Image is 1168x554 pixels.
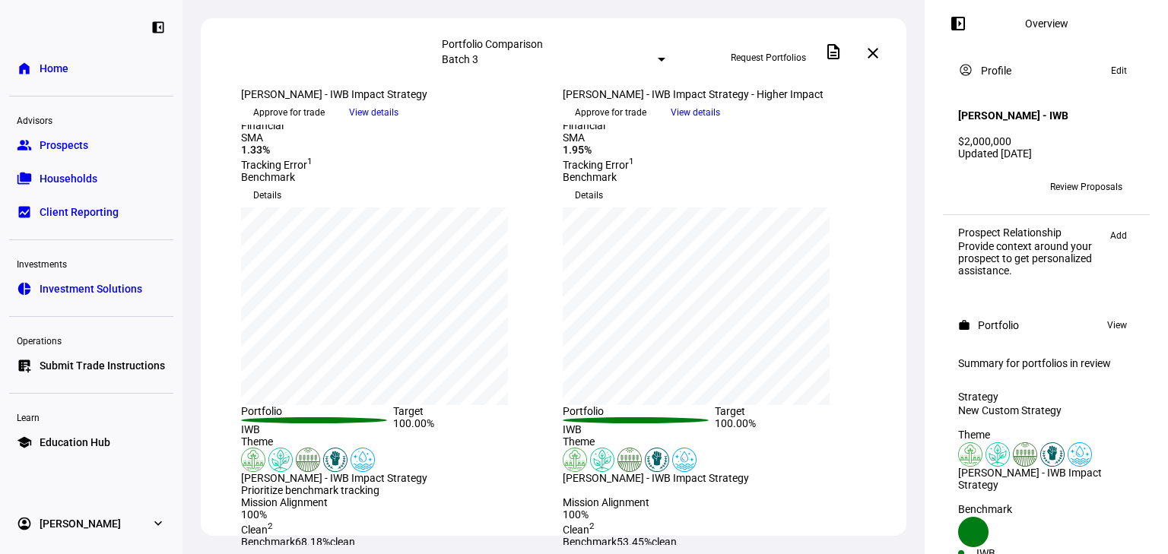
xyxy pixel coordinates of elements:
button: Request Portfolios [719,46,818,70]
span: Client Reporting [40,204,119,220]
mat-icon: account_circle [958,62,973,78]
div: Advisors [9,109,173,130]
eth-mat-symbol: bid_landscape [17,204,32,220]
sup: 2 [268,521,273,531]
a: pie_chartInvestment Solutions [9,274,173,304]
span: Details [575,183,603,207]
button: Edit [1103,62,1135,80]
span: Review Proposals [1050,175,1122,199]
button: View [1100,316,1135,334]
div: New Custom Strategy [958,404,1135,416]
div: Provide context around your prospect to get personalized assistance. [958,240,1103,277]
img: deforestation.colored.svg [958,442,982,467]
eth-mat-symbol: list_alt_add [17,358,32,373]
span: JC [965,182,976,192]
sup: 1 [307,156,313,166]
span: Add [1110,226,1127,245]
div: [PERSON_NAME] - IWB Impact Strategy [241,472,544,484]
span: Edit [1111,62,1127,80]
div: Theme [958,429,1135,441]
span: Households [40,171,97,186]
div: Mission Alignment [563,496,866,508]
div: [PERSON_NAME] - IWB Impact Strategy [958,467,1135,491]
eth-mat-symbol: folder_copy [17,171,32,186]
span: Tracking Error [563,159,634,171]
div: Mission Alignment [241,496,544,508]
a: bid_landscapeClient Reporting [9,197,173,227]
div: SMA [241,131,544,144]
span: Tracking Error [241,159,313,171]
img: deforestation.colored.svg [563,448,587,472]
sup: 1 [629,156,634,166]
div: Portfolio Comparison [442,38,665,50]
div: [PERSON_NAME] - IWB Impact Strategy [241,88,544,100]
div: Target [715,405,867,417]
span: Benchmark [563,536,617,548]
img: sustainableAgriculture.colored.svg [296,448,320,472]
eth-mat-symbol: group [17,138,32,153]
eth-mat-symbol: account_circle [17,516,32,531]
img: climateChange.colored.svg [590,448,614,472]
button: Approve for trade [563,100,659,125]
button: View details [337,101,411,124]
h4: [PERSON_NAME] - IWB [958,109,1068,122]
div: 100.00% [393,417,545,435]
div: chart, 1 series [563,207,830,405]
img: racialJustice.colored.svg [645,448,669,472]
mat-icon: work [958,319,970,331]
div: Strategy [958,391,1135,403]
div: Financial [563,119,866,131]
img: cleanWater.colored.svg [1068,442,1092,467]
img: cleanWater.colored.svg [351,448,375,472]
div: Profile [981,65,1011,77]
span: Benchmark [241,536,295,548]
div: Benchmark [958,503,1135,515]
span: View details [349,101,398,124]
span: Prospects [40,138,88,153]
div: [PERSON_NAME] - IWB Impact Strategy - Higher Impact [563,88,866,100]
span: 68.18% clean [295,536,355,548]
img: sustainableAgriculture.colored.svg [1013,442,1037,467]
span: View [1107,316,1127,334]
div: Financial [241,119,544,131]
mat-icon: close [864,44,882,62]
eth-mat-symbol: pie_chart [17,281,32,296]
a: homeHome [9,53,173,84]
div: Operations [9,329,173,350]
span: Approve for trade [253,100,325,125]
a: groupProspects [9,130,173,160]
div: Benchmark [241,171,544,183]
div: 100.00% [715,417,867,435]
div: IWB [563,423,715,435]
div: SMA [563,131,866,144]
div: Prospect Relationship [958,226,1103,239]
div: IWB [241,423,393,435]
a: folder_copyHouseholds [9,163,173,194]
span: Investment Solutions [40,281,142,296]
span: Approve for trade [575,100,646,125]
div: Theme [241,435,544,448]
button: Add [1103,226,1135,245]
span: Clean [563,524,595,536]
span: [PERSON_NAME] [40,516,121,531]
div: 1.95% [563,144,866,156]
img: racialJustice.colored.svg [323,448,348,472]
button: Details [241,183,294,207]
div: Investments [9,252,173,274]
div: Portfolio [563,405,715,417]
img: sustainableAgriculture.colored.svg [617,448,642,472]
mat-icon: description [824,43,843,61]
div: Prioritize benchmark tracking [241,484,544,496]
span: 53.45% clean [617,536,677,548]
button: Approve for trade [241,100,337,125]
div: Portfolio [978,319,1019,331]
button: View details [659,101,732,124]
span: Details [253,183,281,207]
div: Portfolio [241,405,393,417]
span: Education Hub [40,435,110,450]
button: Review Proposals [1038,175,1135,199]
div: Summary for portfolios in review [958,357,1135,369]
div: Updated [DATE] [958,147,1135,160]
button: Details [563,183,615,207]
div: Theme [563,435,866,448]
